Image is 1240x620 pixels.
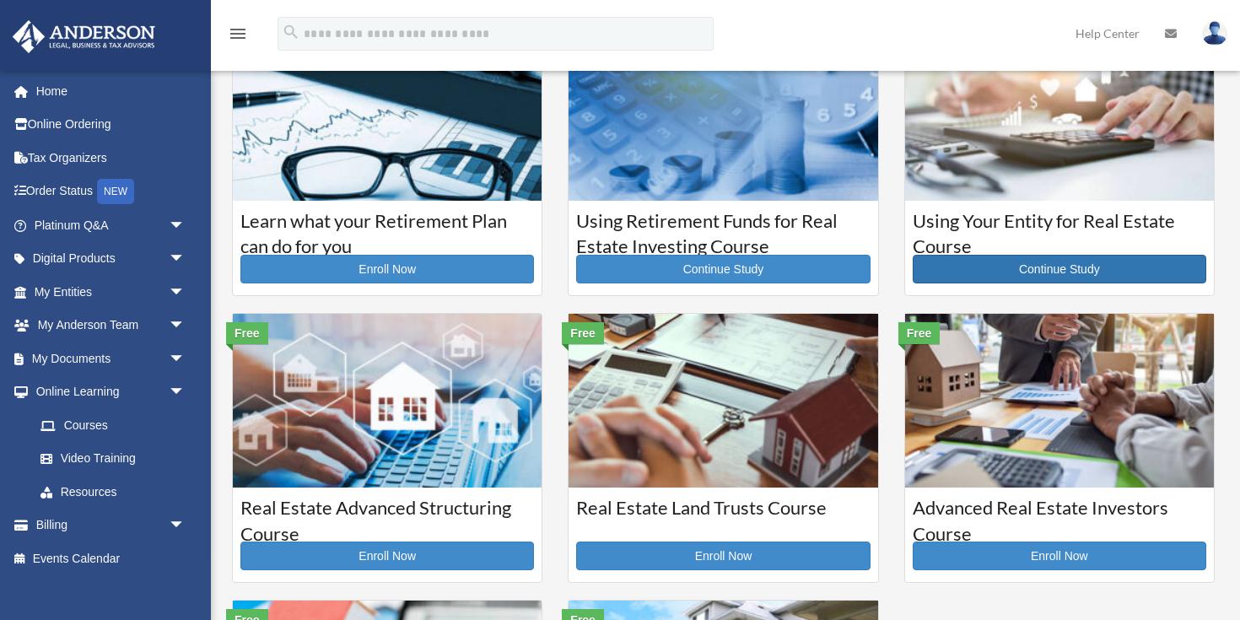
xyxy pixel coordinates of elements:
span: arrow_drop_down [169,375,202,410]
img: User Pic [1202,21,1227,46]
a: Enroll Now [913,542,1206,570]
span: arrow_drop_down [169,309,202,343]
a: Platinum Q&Aarrow_drop_down [12,208,211,242]
h3: Learn what your Retirement Plan can do for you [240,208,534,251]
div: Free [226,322,268,344]
span: arrow_drop_down [169,242,202,277]
span: arrow_drop_down [169,208,202,243]
a: My Documentsarrow_drop_down [12,342,211,375]
a: Home [12,74,211,108]
a: Order StatusNEW [12,175,211,209]
i: search [282,23,300,41]
img: Anderson Advisors Platinum Portal [8,20,160,53]
a: Online Ordering [12,108,211,142]
a: Digital Productsarrow_drop_down [12,242,211,276]
a: Billingarrow_drop_down [12,509,211,542]
h3: Using Your Entity for Real Estate Course [913,208,1206,251]
div: Free [562,322,604,344]
h3: Using Retirement Funds for Real Estate Investing Course [576,208,870,251]
a: Courses [24,408,202,442]
h3: Real Estate Advanced Structuring Course [240,495,534,537]
a: My Entitiesarrow_drop_down [12,275,211,309]
a: Video Training [24,442,211,476]
a: Enroll Now [576,542,870,570]
a: Online Learningarrow_drop_down [12,375,211,409]
a: Resources [24,475,211,509]
span: arrow_drop_down [169,275,202,310]
a: Events Calendar [12,542,211,575]
a: Tax Organizers [12,141,211,175]
a: My Anderson Teamarrow_drop_down [12,309,211,342]
a: Continue Study [913,255,1206,283]
a: menu [228,30,248,44]
span: arrow_drop_down [169,509,202,543]
h3: Real Estate Land Trusts Course [576,495,870,537]
a: Enroll Now [240,542,534,570]
i: menu [228,24,248,44]
h3: Advanced Real Estate Investors Course [913,495,1206,537]
a: Enroll Now [240,255,534,283]
div: NEW [97,179,134,204]
span: arrow_drop_down [169,342,202,376]
a: Continue Study [576,255,870,283]
div: Free [898,322,941,344]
